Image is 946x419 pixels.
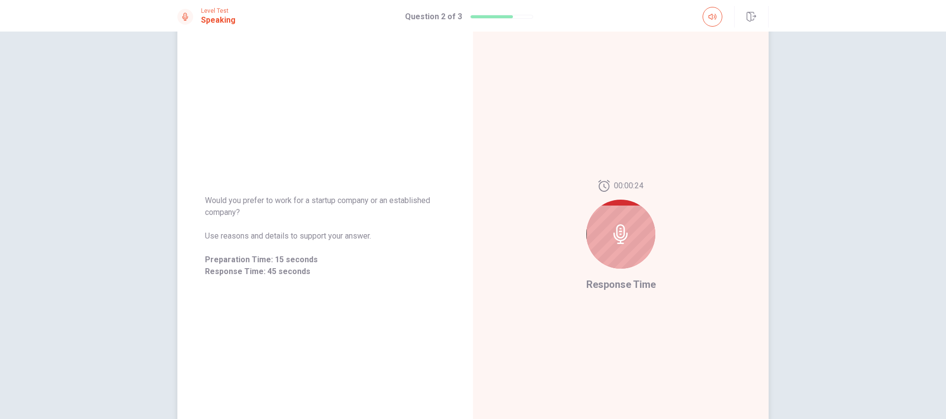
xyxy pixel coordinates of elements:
[205,254,445,266] span: Preparation Time: 15 seconds
[586,279,656,290] span: Response Time
[205,230,445,242] span: Use reasons and details to support your answer.
[205,195,445,218] span: Would you prefer to work for a startup company or an established company?
[405,11,462,23] h1: Question 2 of 3
[614,180,643,192] span: 00:00:24
[201,14,236,26] h1: Speaking
[201,7,236,14] span: Level Test
[205,266,445,278] span: Response Time: 45 seconds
